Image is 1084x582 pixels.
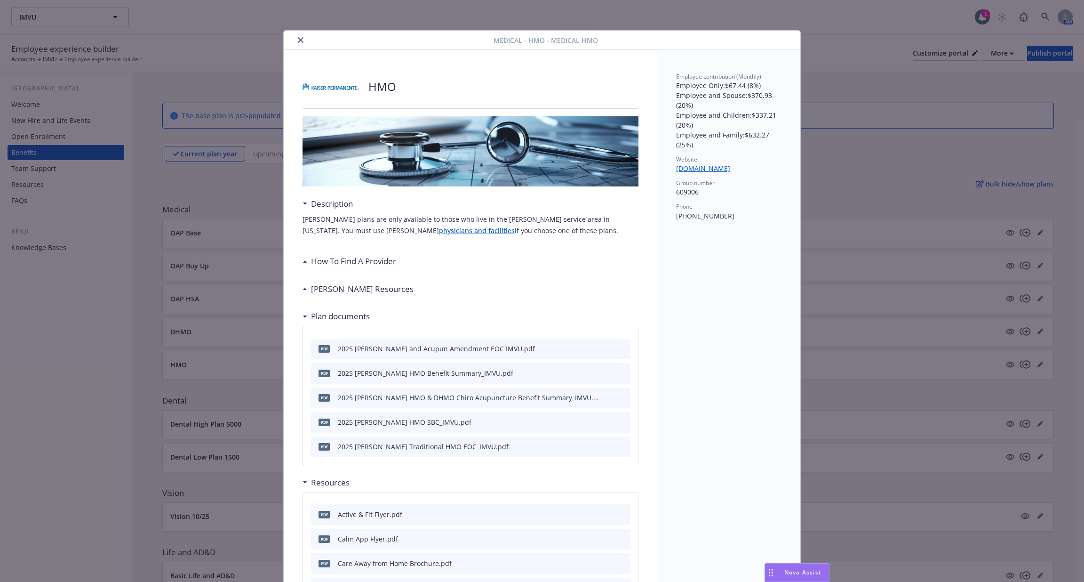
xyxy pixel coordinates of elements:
div: 2025 [PERSON_NAME] Traditional HMO EOC_IMVU.pdf [338,442,509,452]
button: download file [603,417,611,427]
p: [PHONE_NUMBER] [676,211,781,221]
p: Employee Only : $67.44 (8%) [676,81,781,90]
span: Group number [676,179,715,187]
div: Description [303,198,353,210]
div: Care Away from Home Brochure.pdf [338,558,452,568]
p: Employee and Children : $337.21 (20%) [676,110,781,130]
button: preview file [618,417,627,427]
div: [PERSON_NAME] Resources [303,283,414,295]
button: download file [603,442,611,452]
span: Medical - HMO - Medical HMO [494,35,598,45]
span: pdf [319,345,330,352]
span: pdf [319,560,330,567]
button: download file [603,534,611,544]
span: pdf [319,394,330,401]
h3: [PERSON_NAME] Resources [311,283,414,295]
div: Drag to move [765,564,777,582]
span: Phone [676,202,693,210]
button: download file [603,558,611,568]
button: download file [603,344,611,354]
p: Employee and Family : $632.27 (25%) [676,130,781,150]
span: pdf [319,511,330,518]
p: [PERSON_NAME] plans are only available to those who live in the [PERSON_NAME] service area in [US... [303,214,638,236]
div: 2025 [PERSON_NAME] HMO SBC_IMVU.pdf [338,417,471,427]
button: preview file [618,344,627,354]
div: Calm App Flyer.pdf [338,534,398,544]
div: Active & Fit Flyer.pdf [338,509,402,519]
div: 2025 [PERSON_NAME] and Acupun Amendment EOC IMVU.pdf [338,344,535,354]
button: close [295,34,306,46]
span: pdf [319,535,330,542]
p: HMO [368,79,396,95]
img: banner [303,116,638,186]
button: preview file [618,558,627,568]
button: preview file [618,534,627,544]
button: preview file [618,368,627,378]
h3: How To Find A Provider [311,255,396,267]
button: Nova Assist [765,563,829,582]
a: physicians and facilities [439,226,515,235]
div: Resources [303,477,350,489]
button: download file [603,368,611,378]
span: pdf [319,419,330,426]
p: Employee and Spouse : $370.93 (20%) [676,90,781,110]
button: preview file [618,393,627,403]
span: pdf [319,370,330,377]
img: Kaiser Permanente Insurance Company [303,73,359,101]
div: 2025 [PERSON_NAME] HMO Benefit Summary_IMVU.pdf [338,368,513,378]
div: 2025 [PERSON_NAME] HMO & DHMO Chiro Acupuncture Benefit Summary_IMVU.pdf [338,393,599,403]
span: pdf [319,443,330,450]
h3: Description [311,198,353,210]
button: download file [603,393,611,403]
div: How To Find A Provider [303,255,396,267]
span: Employee contribution (Monthly) [676,73,761,81]
span: Website [676,155,697,163]
button: download file [603,509,611,519]
span: Nova Assist [784,568,821,576]
h3: Plan documents [311,310,370,323]
h3: Resources [311,477,350,489]
div: Plan documents [303,310,370,323]
button: preview file [618,442,627,452]
button: preview file [618,509,627,519]
p: 609006 [676,187,781,197]
a: [DOMAIN_NAME] [676,164,738,173]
